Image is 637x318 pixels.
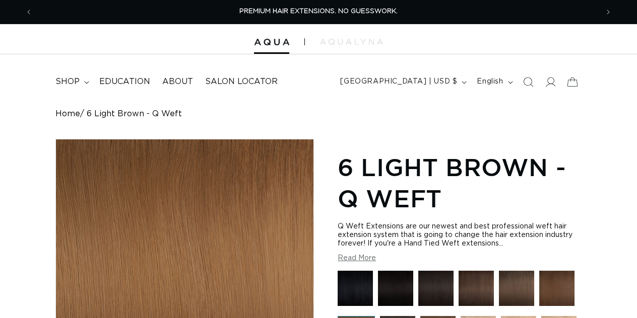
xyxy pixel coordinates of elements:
img: Aqua Hair Extensions [254,39,289,46]
img: 4AB Medium Ash Brown - Q Weft [499,271,534,306]
a: 1 Black - Q Weft [338,271,373,311]
span: Salon Locator [205,76,278,87]
summary: shop [49,70,93,93]
a: Education [93,70,156,93]
button: [GEOGRAPHIC_DATA] | USD $ [334,72,471,92]
nav: breadcrumbs [55,109,581,119]
a: 2 Dark Brown - Q Weft [459,271,494,311]
a: Home [55,109,80,119]
span: [GEOGRAPHIC_DATA] | USD $ [340,76,457,87]
span: 6 Light Brown - Q Weft [87,109,182,119]
img: 2 Dark Brown - Q Weft [459,271,494,306]
button: Read More [338,254,376,263]
span: shop [55,76,80,87]
button: English [471,72,517,92]
span: Education [99,76,150,87]
h1: 6 Light Brown - Q Weft [338,151,581,214]
span: About [162,76,193,87]
span: PREMIUM HAIR EXTENSIONS. NO GUESSWORK. [239,8,398,15]
img: 4 Medium Brown - Q Weft [539,271,575,306]
a: 1B Soft Black - Q Weft [418,271,454,311]
img: 1B Soft Black - Q Weft [418,271,454,306]
a: Salon Locator [199,70,284,93]
summary: Search [517,71,539,93]
div: Q Weft Extensions are our newest and best professional weft hair extension system that is going t... [338,222,581,248]
img: aqualyna.com [320,39,383,45]
span: English [477,76,503,87]
img: 1N Natural Black - Q Weft [378,271,413,306]
a: About [156,70,199,93]
img: 1 Black - Q Weft [338,271,373,306]
a: 4AB Medium Ash Brown - Q Weft [499,271,534,311]
button: Next announcement [597,3,619,22]
a: 1N Natural Black - Q Weft [378,271,413,311]
a: 4 Medium Brown - Q Weft [539,271,575,311]
button: Previous announcement [18,3,40,22]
